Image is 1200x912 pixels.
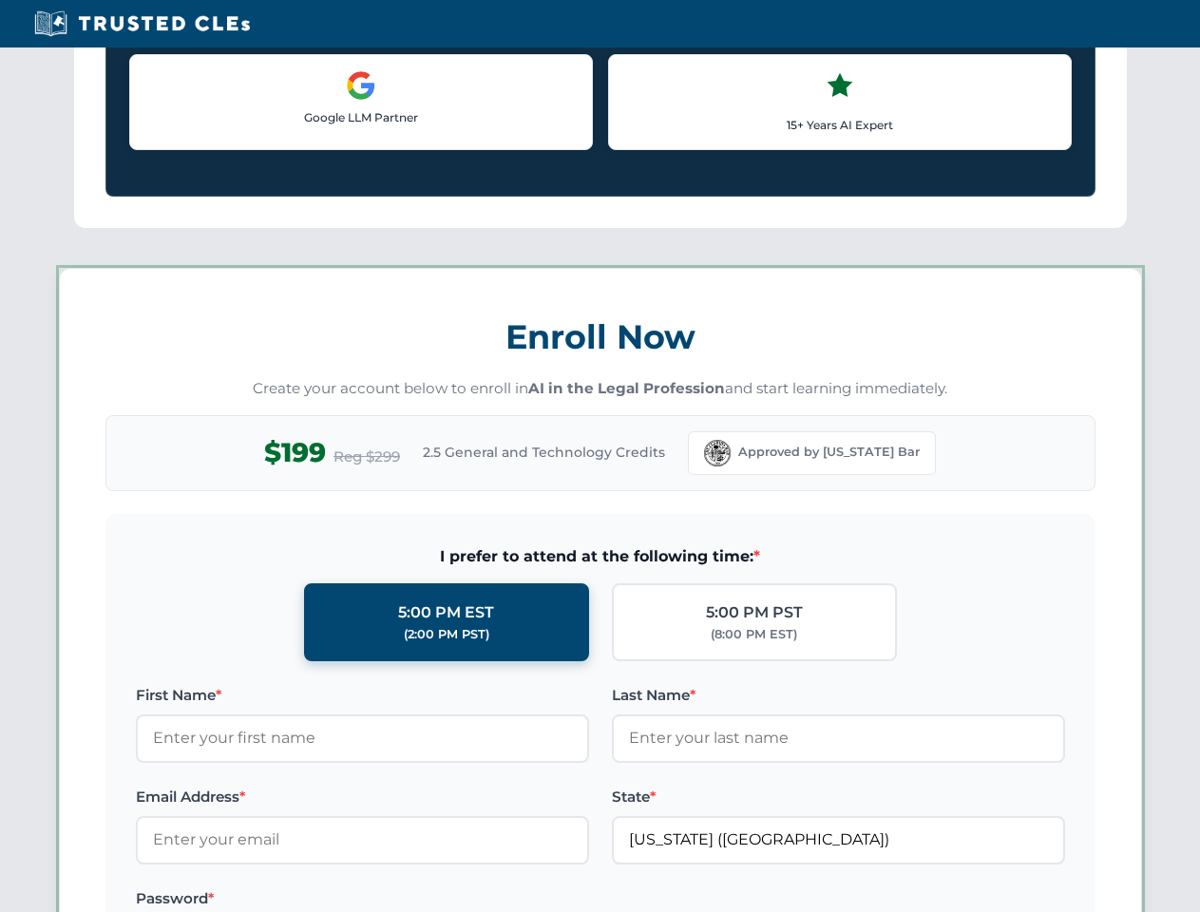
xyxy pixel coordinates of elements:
label: Last Name [612,684,1065,707]
span: Reg $299 [333,446,400,468]
div: 5:00 PM EST [398,600,494,625]
strong: AI in the Legal Profession [528,379,725,397]
p: Create your account below to enroll in and start learning immediately. [105,378,1095,400]
h3: Enroll Now [105,307,1095,367]
p: Google LLM Partner [145,108,577,126]
img: Trusted CLEs [29,9,256,38]
img: Google [346,70,376,101]
div: 5:00 PM PST [706,600,803,625]
label: Password [136,887,589,910]
label: State [612,786,1065,808]
span: I prefer to attend at the following time: [136,544,1065,569]
label: Email Address [136,786,589,808]
div: (2:00 PM PST) [404,625,489,644]
span: $199 [264,431,326,474]
div: (8:00 PM EST) [711,625,797,644]
input: Florida (FL) [612,816,1065,864]
span: 2.5 General and Technology Credits [423,442,665,463]
img: Florida Bar [704,440,731,466]
input: Enter your email [136,816,589,864]
input: Enter your last name [612,714,1065,762]
span: Approved by [US_STATE] Bar [738,443,920,462]
p: 15+ Years AI Expert [624,116,1056,134]
input: Enter your first name [136,714,589,762]
label: First Name [136,684,589,707]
